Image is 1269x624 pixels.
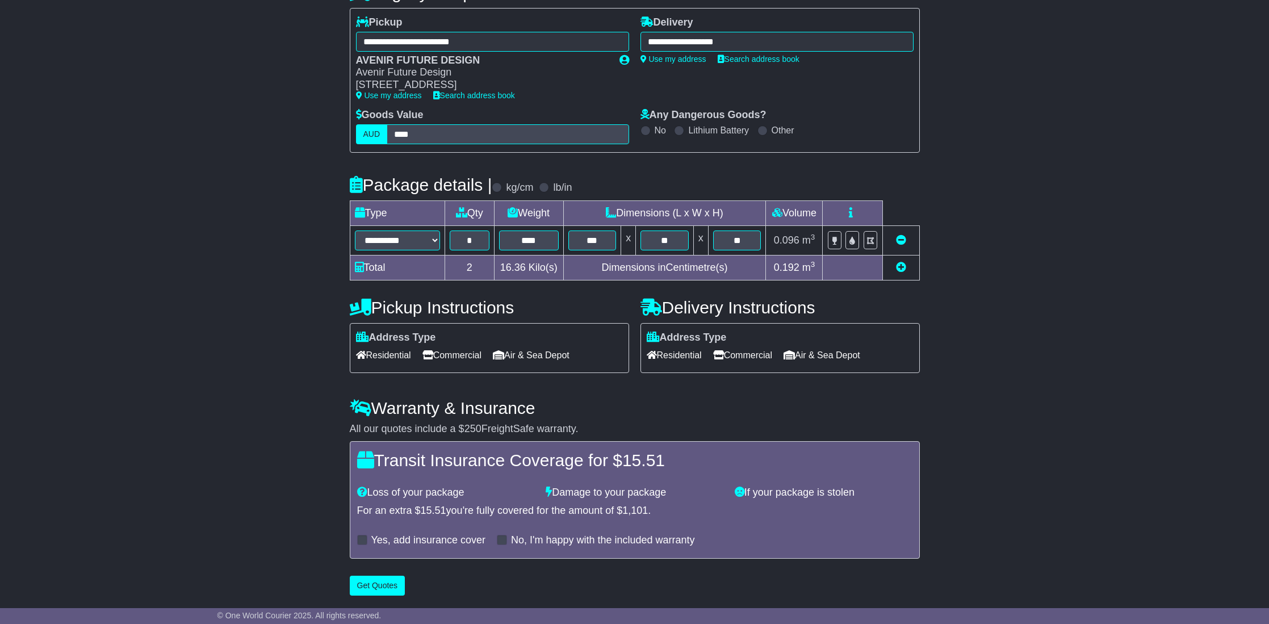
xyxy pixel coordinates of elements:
[433,91,515,100] a: Search address book
[511,534,695,547] label: No, I'm happy with the included warranty
[506,182,533,194] label: kg/cm
[356,332,436,344] label: Address Type
[356,55,608,67] div: AVENIR FUTURE DESIGN
[356,16,403,29] label: Pickup
[422,346,481,364] span: Commercial
[553,182,572,194] label: lb/in
[350,298,629,317] h4: Pickup Instructions
[772,125,794,136] label: Other
[647,346,702,364] span: Residential
[351,487,541,499] div: Loss of your package
[563,200,766,225] td: Dimensions (L x W x H)
[350,576,405,596] button: Get Quotes
[356,79,608,91] div: [STREET_ADDRESS]
[766,200,823,225] td: Volume
[640,109,767,122] label: Any Dangerous Goods?
[622,451,665,470] span: 15.51
[622,505,648,516] span: 1,101
[356,124,388,144] label: AUD
[371,534,485,547] label: Yes, add insurance cover
[350,399,920,417] h4: Warranty & Insurance
[713,346,772,364] span: Commercial
[688,125,749,136] label: Lithium Battery
[356,109,424,122] label: Goods Value
[464,423,481,434] span: 250
[445,200,494,225] td: Qty
[802,234,815,246] span: m
[640,55,706,64] a: Use my address
[563,255,766,280] td: Dimensions in Centimetre(s)
[896,262,906,273] a: Add new item
[647,332,727,344] label: Address Type
[802,262,815,273] span: m
[896,234,906,246] a: Remove this item
[774,234,799,246] span: 0.096
[350,200,445,225] td: Type
[350,175,492,194] h4: Package details |
[655,125,666,136] label: No
[729,487,918,499] div: If your package is stolen
[494,200,563,225] td: Weight
[640,16,693,29] label: Delivery
[421,505,446,516] span: 15.51
[640,298,920,317] h4: Delivery Instructions
[718,55,799,64] a: Search address book
[811,233,815,241] sup: 3
[693,225,708,255] td: x
[217,611,382,620] span: © One World Courier 2025. All rights reserved.
[774,262,799,273] span: 0.192
[500,262,526,273] span: 16.36
[784,346,860,364] span: Air & Sea Depot
[356,346,411,364] span: Residential
[356,91,422,100] a: Use my address
[357,451,912,470] h4: Transit Insurance Coverage for $
[811,260,815,269] sup: 3
[494,255,563,280] td: Kilo(s)
[350,423,920,435] div: All our quotes include a $ FreightSafe warranty.
[357,505,912,517] div: For an extra $ you're fully covered for the amount of $ .
[621,225,636,255] td: x
[445,255,494,280] td: 2
[493,346,569,364] span: Air & Sea Depot
[350,255,445,280] td: Total
[540,487,729,499] div: Damage to your package
[356,66,608,79] div: Avenir Future Design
